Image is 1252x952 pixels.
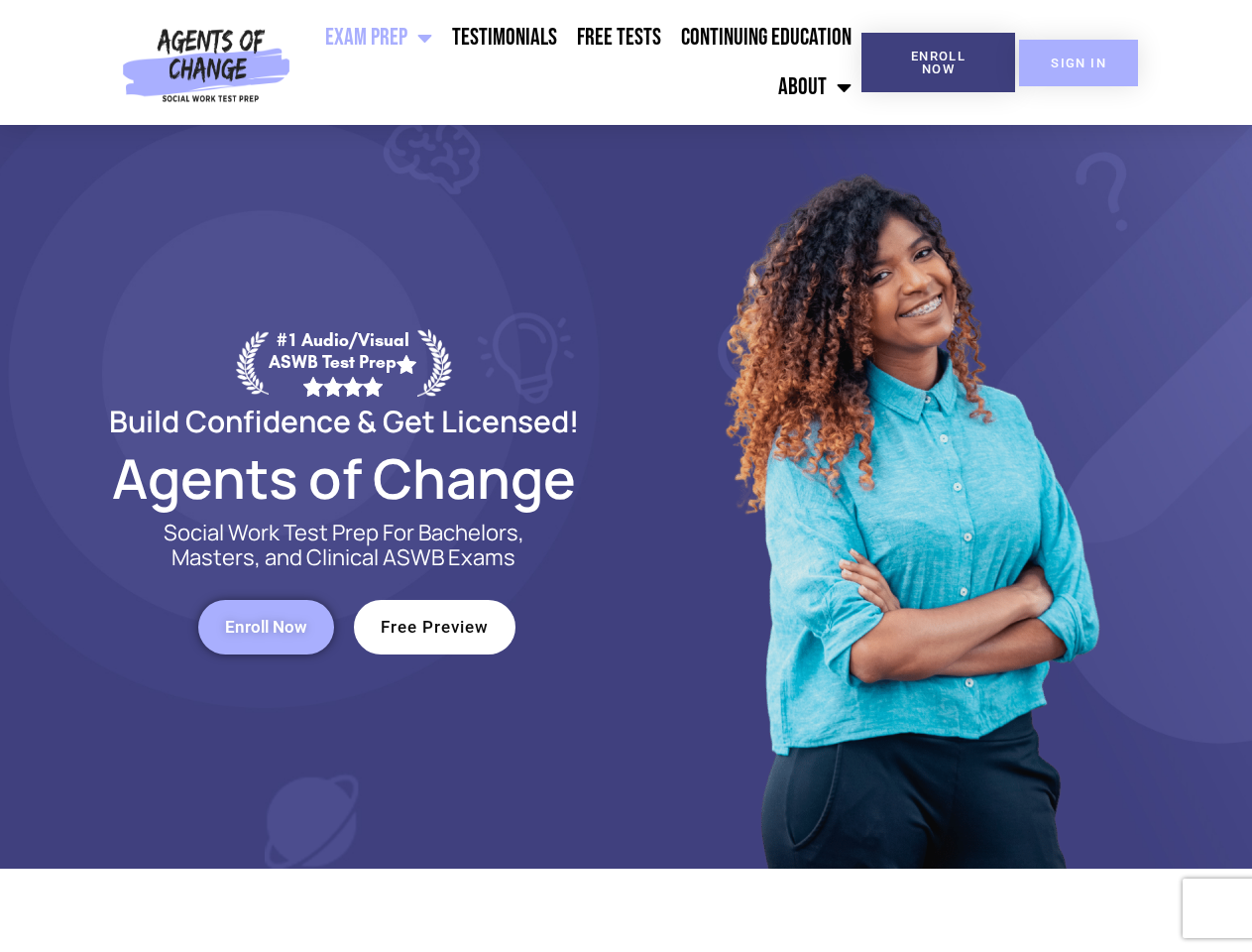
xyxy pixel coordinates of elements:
[567,13,671,62] a: Free Tests
[1051,57,1106,69] span: SIGN IN
[225,619,307,636] span: Enroll Now
[861,33,1015,92] a: Enroll Now
[315,13,442,62] a: Exam Prep
[61,455,626,501] h2: Agents of Change
[354,600,515,654] a: Free Preview
[893,50,983,75] span: Enroll Now
[711,125,1107,869] img: Website Image 1 (1)
[768,62,861,112] a: About
[671,13,861,62] a: Continuing Education
[442,13,567,62] a: Testimonials
[269,329,417,396] div: #1 Audio/Visual ASWB Test Prep
[381,619,489,636] span: Free Preview
[198,600,334,654] a: Enroll Now
[1019,40,1138,86] a: SIGN IN
[298,13,861,112] nav: Menu
[141,521,547,570] p: Social Work Test Prep For Bachelors, Masters, and Clinical ASWB Exams
[61,407,626,435] h2: Build Confidence & Get Licensed!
